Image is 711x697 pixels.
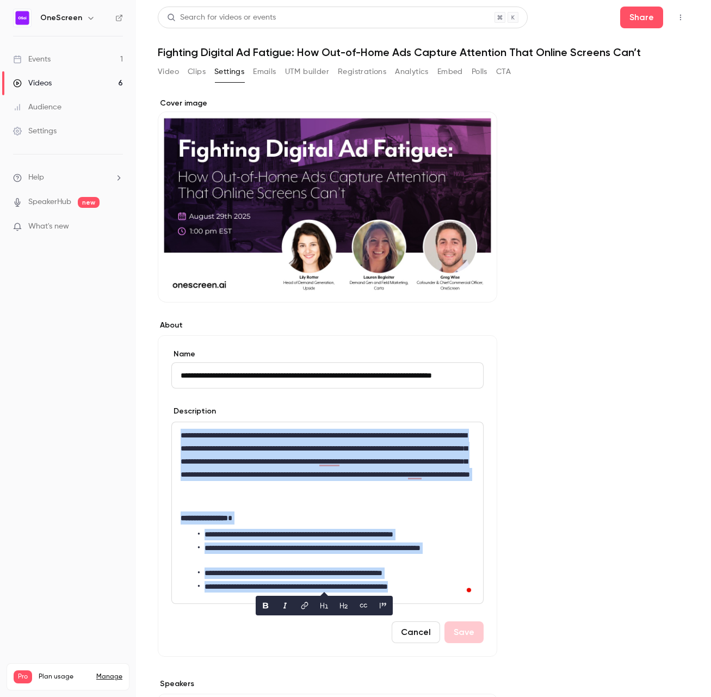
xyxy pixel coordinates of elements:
label: Cover image [158,98,497,109]
button: Registrations [338,63,386,81]
span: Plan usage [39,673,90,681]
button: italic [276,597,294,614]
iframe: Noticeable Trigger [110,222,123,232]
button: Video [158,63,179,81]
button: Polls [472,63,487,81]
section: description [171,422,484,604]
img: OneScreen [14,9,31,27]
button: blockquote [374,597,392,614]
div: Settings [13,126,57,137]
section: Cover image [158,98,497,303]
div: editor [172,422,483,603]
div: To enrich screen reader interactions, please activate Accessibility in Grammarly extension settings [172,422,483,603]
button: Embed [437,63,463,81]
button: Settings [214,63,244,81]
button: link [296,597,313,614]
a: Manage [96,673,122,681]
span: Help [28,172,44,183]
button: Share [620,7,663,28]
span: Pro [14,670,32,683]
h1: Fighting Digital Ad Fatigue: How Out-of-Home Ads Capture Attention That Online Screens Can’t [158,46,689,59]
label: Description [171,406,216,417]
button: CTA [496,63,511,81]
button: Analytics [395,63,429,81]
li: help-dropdown-opener [13,172,123,183]
a: SpeakerHub [28,196,71,208]
div: Audience [13,102,61,113]
label: About [158,320,497,331]
div: Events [13,54,51,65]
button: Cancel [392,621,440,643]
div: Videos [13,78,52,89]
button: Top Bar Actions [672,9,689,26]
span: What's new [28,221,69,232]
span: new [78,197,100,208]
h6: OneScreen [40,13,82,23]
button: Emails [253,63,276,81]
button: UTM builder [285,63,329,81]
button: Clips [188,63,206,81]
div: Search for videos or events [167,12,276,23]
label: Name [171,349,484,360]
label: Speakers [158,679,497,689]
button: bold [257,597,274,614]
